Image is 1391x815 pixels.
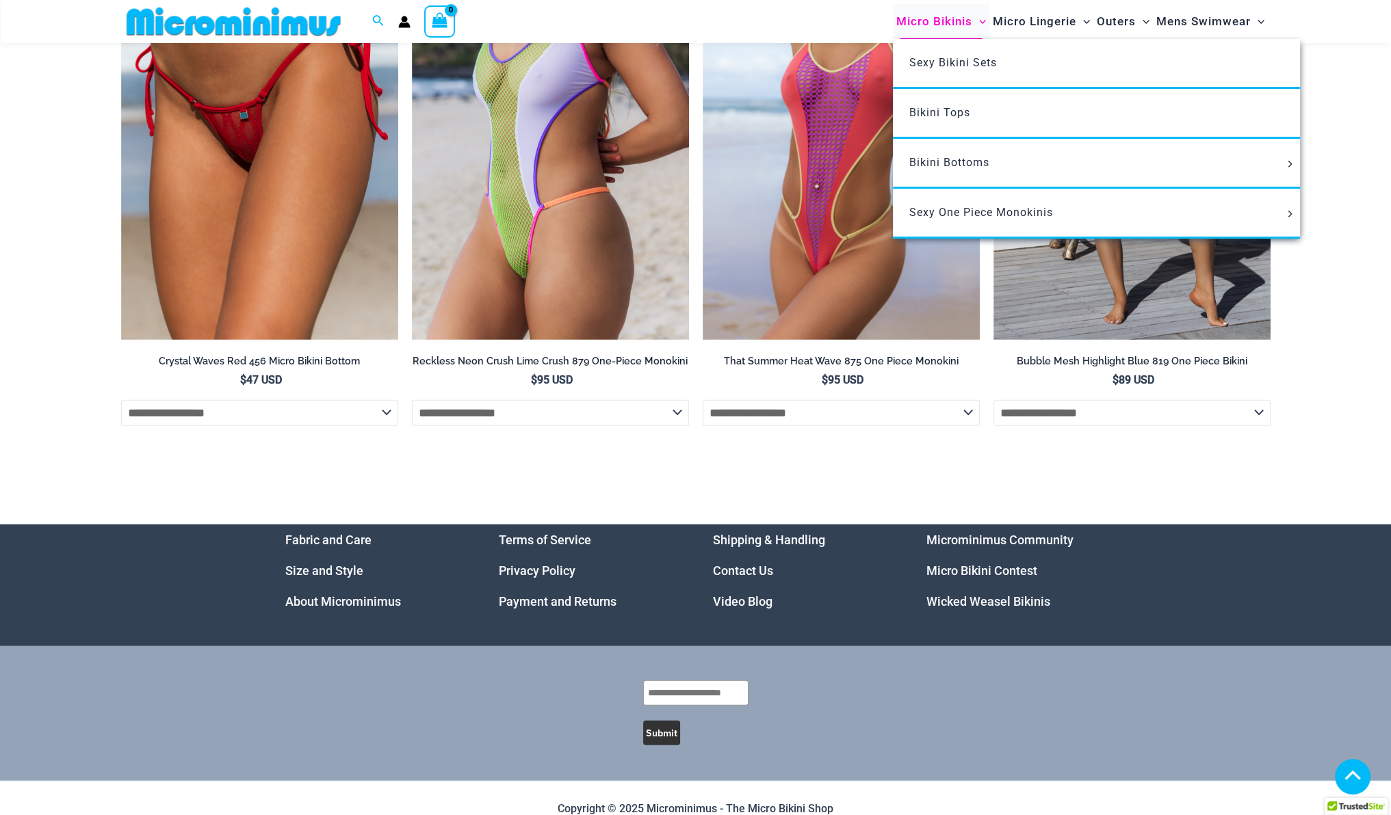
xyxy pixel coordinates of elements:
[499,563,575,578] a: Privacy Policy
[893,39,1300,89] a: Sexy Bikini Sets
[1156,4,1251,39] span: Mens Swimwear
[703,355,980,368] h2: That Summer Heat Wave 875 One Piece Monokini
[412,355,689,373] a: Reckless Neon Crush Lime Crush 879 One-Piece Monokini
[926,524,1106,617] nav: Menu
[1076,4,1090,39] span: Menu Toggle
[121,355,398,373] a: Crystal Waves Red 456 Micro Bikini Bottom
[713,524,893,617] nav: Menu
[909,56,997,69] span: Sexy Bikini Sets
[285,533,372,547] a: Fabric and Care
[989,4,1093,39] a: Micro LingerieMenu ToggleMenu Toggle
[1251,4,1264,39] span: Menu Toggle
[713,563,773,578] a: Contact Us
[531,373,573,386] bdi: 95 USD
[285,563,363,578] a: Size and Style
[1093,4,1153,39] a: OutersMenu ToggleMenu Toggle
[412,355,689,368] h2: Reckless Neon Crush Lime Crush 879 One-Piece Monokini
[926,533,1074,547] a: Microminimus Community
[909,206,1053,219] span: Sexy One Piece Monokinis
[285,524,465,617] aside: Footer Widget 1
[893,89,1300,139] a: Bikini Tops
[398,16,411,28] a: Account icon link
[240,373,282,386] bdi: 47 USD
[822,373,863,386] bdi: 95 USD
[1282,161,1297,168] span: Menu Toggle
[713,533,825,547] a: Shipping & Handling
[713,524,893,617] aside: Footer Widget 3
[1153,4,1268,39] a: Mens SwimwearMenu ToggleMenu Toggle
[993,355,1271,368] h2: Bubble Mesh Highlight Blue 819 One Piece Bikini
[926,594,1050,609] a: Wicked Weasel Bikinis
[713,594,772,609] a: Video Blog
[531,373,537,386] span: $
[993,4,1076,39] span: Micro Lingerie
[1136,4,1149,39] span: Menu Toggle
[893,189,1300,239] a: Sexy One Piece MonokinisMenu ToggleMenu Toggle
[703,355,980,373] a: That Summer Heat Wave 875 One Piece Monokini
[822,373,828,386] span: $
[1113,373,1154,386] bdi: 89 USD
[896,4,972,39] span: Micro Bikinis
[1282,211,1297,217] span: Menu Toggle
[926,563,1037,578] a: Micro Bikini Contest
[372,13,385,30] a: Search icon link
[285,594,401,609] a: About Microminimus
[893,4,989,39] a: Micro BikinisMenu ToggleMenu Toggle
[909,156,989,169] span: Bikini Bottoms
[909,106,970,119] span: Bikini Tops
[1097,4,1136,39] span: Outers
[1113,373,1119,386] span: $
[926,524,1106,617] aside: Footer Widget 4
[499,524,679,617] nav: Menu
[121,355,398,368] h2: Crystal Waves Red 456 Micro Bikini Bottom
[499,594,616,609] a: Payment and Returns
[240,373,246,386] span: $
[993,355,1271,373] a: Bubble Mesh Highlight Blue 819 One Piece Bikini
[424,5,456,37] a: View Shopping Cart, empty
[972,4,986,39] span: Menu Toggle
[893,139,1300,189] a: Bikini BottomsMenu ToggleMenu Toggle
[891,2,1271,41] nav: Site Navigation
[121,6,346,37] img: MM SHOP LOGO FLAT
[499,533,591,547] a: Terms of Service
[499,524,679,617] aside: Footer Widget 2
[285,524,465,617] nav: Menu
[643,721,680,745] button: Submit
